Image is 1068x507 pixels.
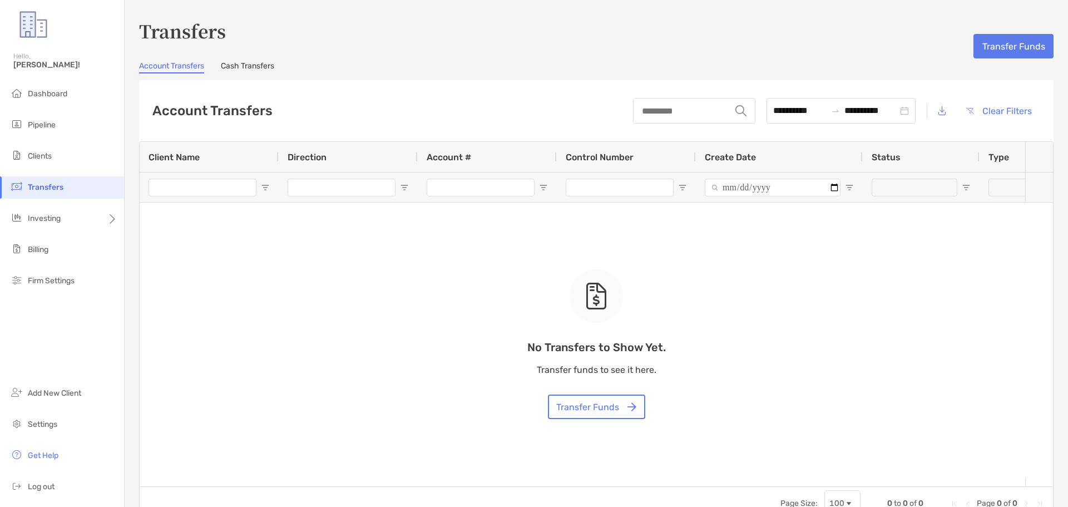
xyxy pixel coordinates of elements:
[627,402,636,411] img: button icon
[28,120,56,130] span: Pipeline
[28,388,81,398] span: Add New Client
[152,103,273,119] h2: Account Transfers
[548,395,645,419] button: Transfer Funds
[527,363,666,377] p: Transfer funds to see it here.
[831,106,840,115] span: to
[966,107,974,114] img: button icon
[28,183,63,192] span: Transfers
[585,283,607,309] img: empty state icon
[10,417,23,430] img: settings icon
[10,479,23,493] img: logout icon
[13,4,53,45] img: Zoe Logo
[221,61,274,73] a: Cash Transfers
[28,151,52,161] span: Clients
[10,386,23,399] img: add_new_client icon
[28,420,57,429] span: Settings
[10,117,23,131] img: pipeline icon
[735,105,746,116] img: input icon
[28,214,61,223] span: Investing
[10,242,23,255] img: billing icon
[10,211,23,224] img: investing icon
[957,99,1040,123] button: Clear Filters
[28,89,67,99] span: Dashboard
[28,482,55,491] span: Log out
[831,106,840,115] span: swap-right
[527,341,666,355] p: No Transfers to Show Yet.
[10,149,23,162] img: clients icon
[13,60,117,70] span: [PERSON_NAME]!
[28,245,48,254] span: Billing
[10,273,23,287] img: firm-settings icon
[10,180,23,193] img: transfers icon
[28,451,58,460] span: Get Help
[973,34,1054,58] button: Transfer Funds
[10,86,23,100] img: dashboard icon
[139,18,1054,43] h3: Transfers
[139,61,204,73] a: Account Transfers
[28,276,75,286] span: Firm Settings
[10,448,23,461] img: get-help icon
